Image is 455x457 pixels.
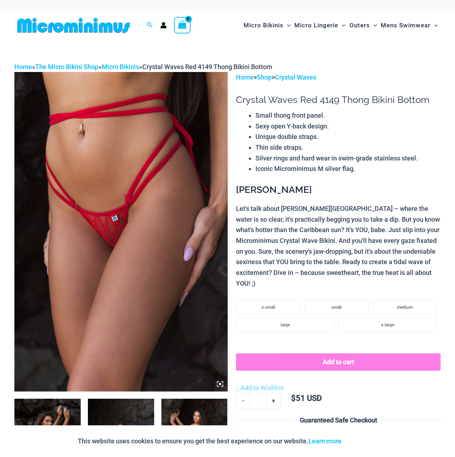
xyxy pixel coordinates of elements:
[236,72,441,83] p: > >
[338,317,437,332] li: x-large
[14,72,228,391] img: Crystal Waves 4149 Thong
[160,22,167,28] a: Account icon link
[370,16,377,35] span: Menu Toggle
[255,131,441,142] li: Unique double straps.
[236,300,300,314] li: x-small
[373,300,437,314] li: medium
[284,16,291,35] span: Menu Toggle
[147,21,153,30] a: Search icon link
[242,14,293,36] a: Micro BikinisMenu ToggleMenu Toggle
[255,163,441,174] li: Iconic Microminimus M silver flag.
[240,384,284,392] span: Add to Wishlist
[379,14,440,36] a: Mens SwimwearMenu ToggleMenu Toggle
[293,14,347,36] a: Micro LingerieMenu ToggleMenu Toggle
[381,322,394,327] span: x-large
[255,110,441,121] li: Small thong front panel.
[244,16,284,35] span: Micro Bikinis
[431,16,438,35] span: Menu Toggle
[255,153,441,164] li: Silver rings and hard wear in swim-grade stainless steel.
[142,63,272,71] span: Crystal Waves Red 4149 Thong Bikini Bottom
[236,353,441,371] button: Add to cart
[294,16,338,35] span: Micro Lingerie
[262,305,275,310] span: x-small
[348,14,379,36] a: OutersMenu ToggleMenu Toggle
[255,142,441,153] li: Thin side straps.
[250,393,267,408] input: Product quantity
[102,63,139,71] a: Micro Bikinis
[236,317,335,332] li: large
[381,16,431,35] span: Mens Swimwear
[297,415,380,426] legend: Guaranteed Safe Checkout
[35,63,98,71] a: The Micro Bikini Shop
[255,121,441,132] li: Sexy open Y-back design.
[304,300,369,314] li: small
[275,73,316,81] a: Crystal Waves
[397,305,412,310] span: medium
[236,383,284,393] a: Add to Wishlist
[236,73,254,81] a: Home
[347,433,378,450] button: Accept
[236,94,441,105] h1: Crystal Waves Red 4149 Thong Bikini Bottom
[14,63,32,71] a: Home
[14,17,133,33] img: MM SHOP LOGO FLAT
[349,16,370,35] span: Outers
[257,73,272,81] a: Shop
[236,184,441,196] h3: [PERSON_NAME]
[291,394,296,403] span: $
[241,13,441,37] nav: Site Navigation
[267,393,281,408] a: +
[14,63,272,71] span: » » »
[236,393,250,408] a: -
[78,436,342,447] p: This website uses cookies to ensure you get the best experience on our website.
[281,322,290,327] span: large
[338,16,345,35] span: Menu Toggle
[308,437,342,445] a: Learn more
[174,17,191,33] a: View Shopping Cart, empty
[331,305,342,310] span: small
[291,394,322,403] bdi: 51 USD
[236,203,441,289] p: Let's talk about [PERSON_NAME][GEOGRAPHIC_DATA] – where the water is so clear, it's practically b...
